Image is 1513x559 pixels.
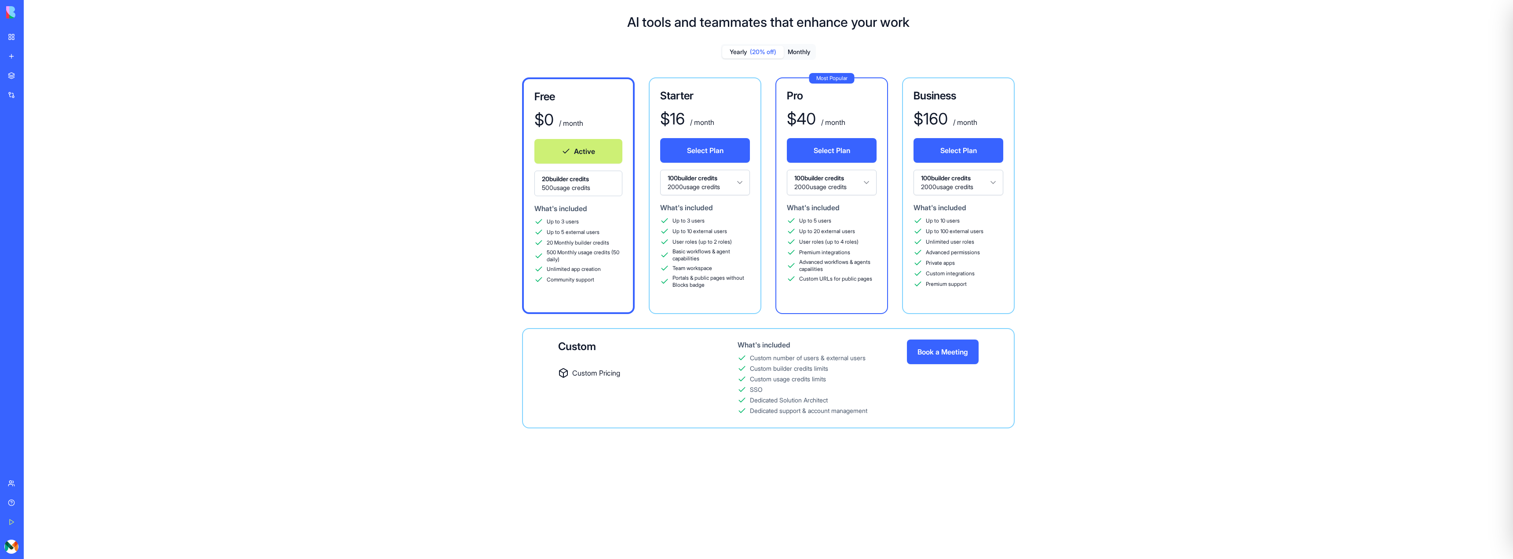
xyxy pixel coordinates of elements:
[722,46,784,58] button: Yearly
[787,89,877,103] h3: Pro
[547,239,609,246] span: 20 Monthly builder credits
[557,118,583,128] div: / month
[660,89,750,103] h3: Starter
[750,406,867,415] div: Dedicated support & account management
[534,90,622,104] h3: Free
[558,340,698,354] div: Custom
[787,202,877,213] div: What's included
[572,368,620,378] span: Custom Pricing
[672,265,712,272] span: Team workspace
[750,385,763,394] div: SSO
[660,110,685,128] div: $ 16
[534,203,622,214] div: What's included
[660,202,750,213] div: What's included
[926,217,960,224] span: Up to 10 users
[926,228,983,235] span: Up to 100 external users
[819,117,845,128] div: / month
[799,275,872,282] span: Custom URLs for public pages
[799,249,850,256] span: Premium integrations
[914,89,1003,103] h3: Business
[547,229,599,236] span: Up to 5 external users
[750,396,828,405] div: Dedicated Solution Architect
[738,340,867,350] div: What's included
[951,117,977,128] div: / month
[672,274,750,289] span: Portals & public pages without Blocks badge
[627,14,910,30] h1: AI tools and teammates that enhance your work
[787,110,816,128] div: $ 40
[926,259,955,267] span: Private apps
[534,111,554,128] div: $ 0
[4,540,18,554] img: ACg8ocL9QCWQVzSr-OLB_Mi0O7HDjpkMy0Kxtn7QjNNHBvPezQrhI767=s96-c
[547,276,594,283] span: Community support
[547,266,601,273] span: Unlimited app creation
[926,249,980,256] span: Advanced permissions
[750,364,828,373] div: Custom builder credits limits
[914,138,1003,163] button: Select Plan
[926,238,974,245] span: Unlimited user roles
[542,183,615,192] span: 500 usage credits
[784,46,815,58] button: Monthly
[660,138,750,163] button: Select Plan
[750,47,776,56] span: (20% off)
[672,238,732,245] span: User roles (up to 2 roles)
[750,375,826,384] div: Custom usage credits limits
[6,6,61,18] img: logo
[914,202,1003,213] div: What's included
[914,110,948,128] div: $ 160
[672,217,705,224] span: Up to 3 users
[799,259,877,273] span: Advanced workflows & agents capailities
[547,218,579,225] span: Up to 3 users
[799,228,855,235] span: Up to 20 external users
[542,175,615,183] span: 20 builder credits
[809,73,855,84] div: Most Popular
[907,340,979,364] button: Book a Meeting
[672,248,750,262] span: Basic workflows & agent capabilities
[547,249,622,263] span: 500 Monthly usage credits (50 daily)
[750,354,866,362] div: Custom number of users & external users
[799,238,859,245] span: User roles (up to 4 roles)
[787,138,877,163] button: Select Plan
[688,117,714,128] div: / month
[799,217,831,224] span: Up to 5 users
[926,281,967,288] span: Premium support
[926,270,975,277] span: Custom integrations
[534,139,622,164] button: Active
[672,228,727,235] span: Up to 10 external users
